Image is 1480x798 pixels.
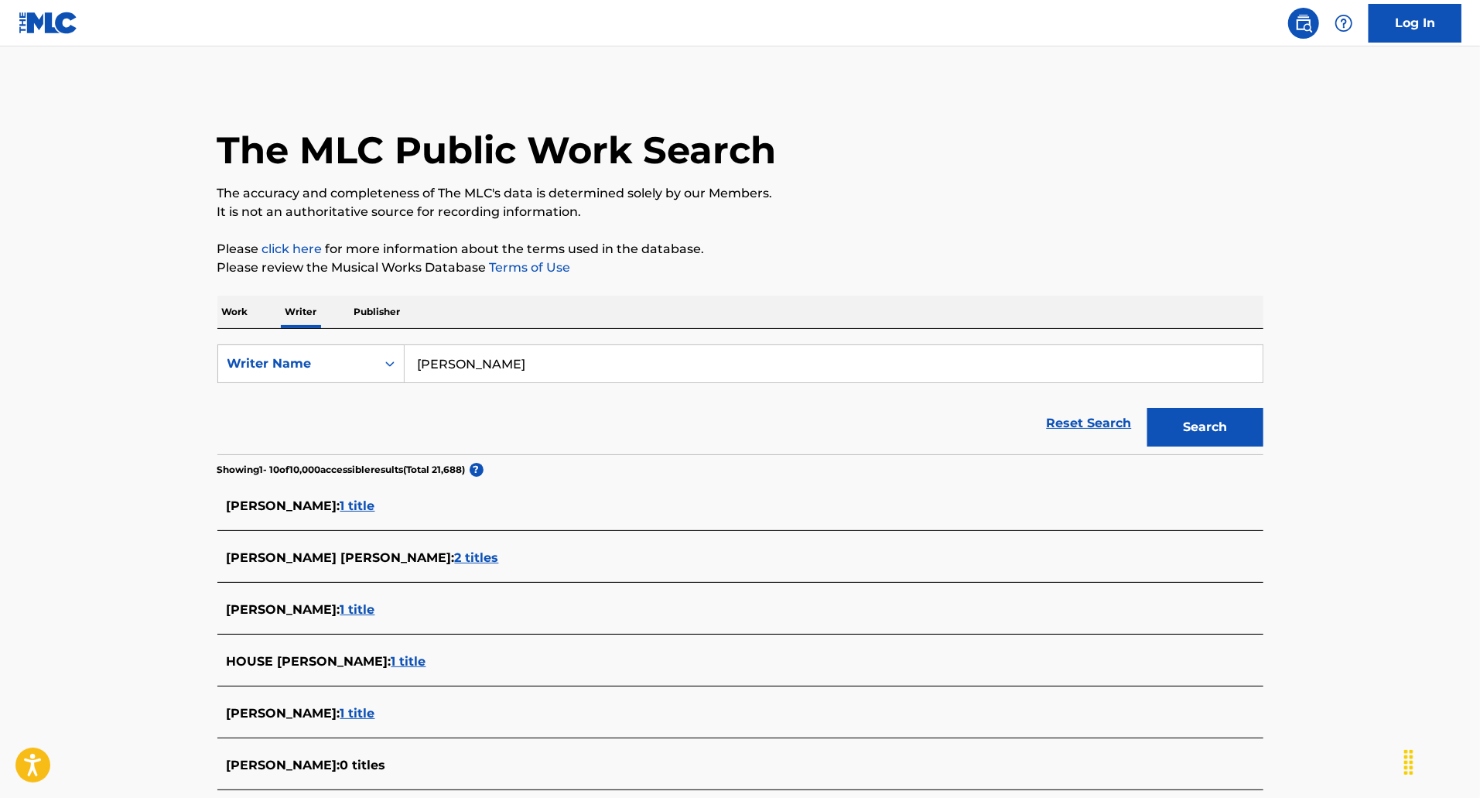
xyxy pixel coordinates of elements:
[217,127,777,173] h1: The MLC Public Work Search
[487,260,571,275] a: Terms of Use
[19,12,78,34] img: MLC Logo
[217,344,1263,454] form: Search Form
[340,706,375,721] span: 1 title
[217,463,466,477] p: Showing 1 - 10 of 10,000 accessible results (Total 21,688 )
[217,203,1263,221] p: It is not an authoritative source for recording information.
[281,296,322,328] p: Writer
[340,758,386,772] span: 0 titles
[217,296,253,328] p: Work
[227,706,340,721] span: [PERSON_NAME] :
[1039,406,1140,440] a: Reset Search
[217,184,1263,203] p: The accuracy and completeness of The MLC's data is determined solely by our Members.
[227,550,455,565] span: [PERSON_NAME] [PERSON_NAME] :
[1369,4,1461,43] a: Log In
[1396,739,1421,786] div: Drag
[340,498,375,513] span: 1 title
[217,259,1263,277] p: Please review the Musical Works Database
[217,240,1263,259] p: Please for more information about the terms used in the database.
[340,602,375,617] span: 1 title
[227,758,340,772] span: [PERSON_NAME] :
[227,654,391,669] span: HOUSE [PERSON_NAME] :
[1147,408,1263,447] button: Search
[227,354,367,373] div: Writer Name
[227,498,340,513] span: [PERSON_NAME] :
[391,654,426,669] span: 1 title
[1335,14,1353,33] img: help
[350,296,405,328] p: Publisher
[1288,8,1319,39] a: Public Search
[1403,724,1480,798] iframe: Chat Widget
[1328,8,1359,39] div: Help
[470,463,484,477] span: ?
[1294,14,1313,33] img: search
[262,241,323,256] a: click here
[455,550,499,565] span: 2 titles
[227,602,340,617] span: [PERSON_NAME] :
